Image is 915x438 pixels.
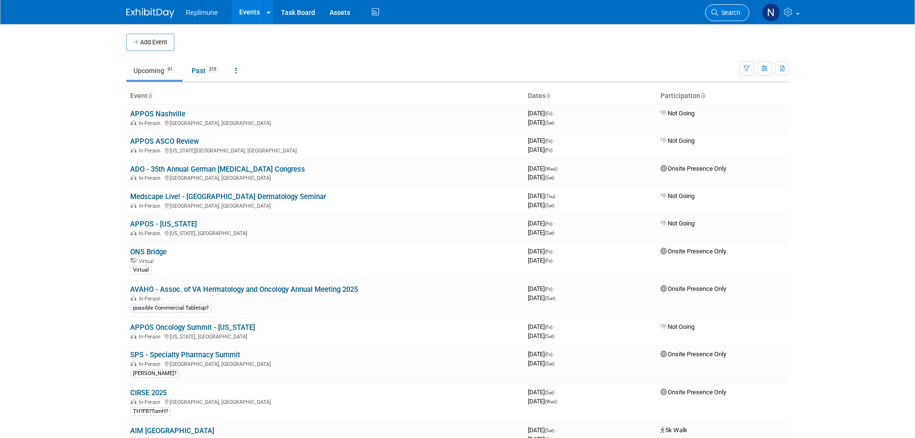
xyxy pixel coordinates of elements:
[660,165,726,172] span: Onsite Presence Only
[528,360,554,367] span: [DATE]
[528,174,554,181] span: [DATE]
[660,388,726,396] span: Onsite Presence Only
[139,258,156,264] span: Virtual
[528,165,560,172] span: [DATE]
[545,287,552,292] span: (Fri)
[545,325,552,330] span: (Fri)
[545,296,555,301] span: (Sun)
[126,34,174,51] button: Add Event
[131,258,136,263] img: Virtual Event
[554,248,555,255] span: -
[660,192,695,200] span: Not Going
[130,146,520,154] div: [US_STATE][GEOGRAPHIC_DATA], [GEOGRAPHIC_DATA]
[528,137,555,144] span: [DATE]
[556,388,557,396] span: -
[130,119,520,126] div: [GEOGRAPHIC_DATA], [GEOGRAPHIC_DATA]
[660,220,695,227] span: Not Going
[545,148,552,153] span: (Fri)
[762,3,780,22] img: Nicole Schaeffner
[139,334,163,340] span: In-Person
[139,230,163,237] span: In-Person
[130,137,199,146] a: APPOS ASCO Review
[130,398,520,405] div: [GEOGRAPHIC_DATA], [GEOGRAPHIC_DATA]
[139,175,163,181] span: In-Person
[130,304,211,313] div: possible Commercial Tabletop?
[660,323,695,330] span: Not Going
[130,220,197,228] a: APPOS - [US_STATE]
[130,369,179,378] div: [PERSON_NAME]?
[545,249,552,254] span: (Fri)
[130,248,167,256] a: ONS Bridge
[545,221,552,226] span: (Fri)
[545,166,557,172] span: (Wed)
[700,92,705,100] a: Sort by Participation Type
[528,146,552,153] span: [DATE]
[528,119,554,126] span: [DATE]
[528,229,554,236] span: [DATE]
[130,110,185,118] a: APPOS Nashville
[545,361,554,366] span: (Sat)
[657,88,789,104] th: Participation
[130,285,358,294] a: AVAHO - Assoc. of VA Hermatology and Oncology Annual Meeting 2025
[660,426,687,434] span: 5k Walk
[130,192,326,201] a: Medscape Live! - [GEOGRAPHIC_DATA] Dermatology Seminar
[546,92,550,100] a: Sort by Start Date
[131,399,136,404] img: In-Person Event
[130,407,171,416] div: TH?FB?TomH?
[130,350,240,359] a: SPS - Specialty Pharmacy Summit
[528,257,552,264] span: [DATE]
[559,165,560,172] span: -
[130,360,520,367] div: [GEOGRAPHIC_DATA], [GEOGRAPHIC_DATA]
[554,220,555,227] span: -
[528,323,555,330] span: [DATE]
[554,323,555,330] span: -
[126,8,174,18] img: ExhibitDay
[554,110,555,117] span: -
[556,426,557,434] span: -
[660,110,695,117] span: Not Going
[528,192,558,200] span: [DATE]
[528,332,554,339] span: [DATE]
[184,62,226,80] a: Past215
[718,9,740,16] span: Search
[131,148,136,152] img: In-Person Event
[139,120,163,126] span: In-Person
[131,175,136,180] img: In-Person Event
[126,88,524,104] th: Event
[554,285,555,292] span: -
[660,137,695,144] span: Not Going
[130,174,520,181] div: [GEOGRAPHIC_DATA], [GEOGRAPHIC_DATA]
[131,334,136,338] img: In-Person Event
[131,203,136,208] img: In-Person Event
[660,248,726,255] span: Onsite Presence Only
[557,192,558,200] span: -
[545,194,555,199] span: (Thu)
[130,266,152,275] div: Virtual
[545,390,554,395] span: (Sat)
[660,285,726,292] span: Onsite Presence Only
[545,111,552,116] span: (Fri)
[165,66,175,73] span: 91
[660,350,726,358] span: Onsite Presence Only
[528,248,555,255] span: [DATE]
[545,230,554,236] span: (Sat)
[545,399,557,404] span: (Wed)
[545,120,554,125] span: (Sat)
[130,332,520,340] div: [US_STATE], [GEOGRAPHIC_DATA]
[545,138,552,144] span: (Fri)
[139,296,163,302] span: In-Person
[528,294,555,301] span: [DATE]
[545,175,554,180] span: (Sat)
[524,88,657,104] th: Dates
[139,361,163,367] span: In-Person
[545,428,554,433] span: (Sat)
[130,229,520,237] div: [US_STATE], [GEOGRAPHIC_DATA]
[131,361,136,366] img: In-Person Event
[528,110,555,117] span: [DATE]
[705,4,749,21] a: Search
[139,148,163,154] span: In-Person
[126,62,183,80] a: Upcoming91
[186,9,218,16] span: Replimune
[545,334,554,339] span: (Sat)
[139,203,163,209] span: In-Person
